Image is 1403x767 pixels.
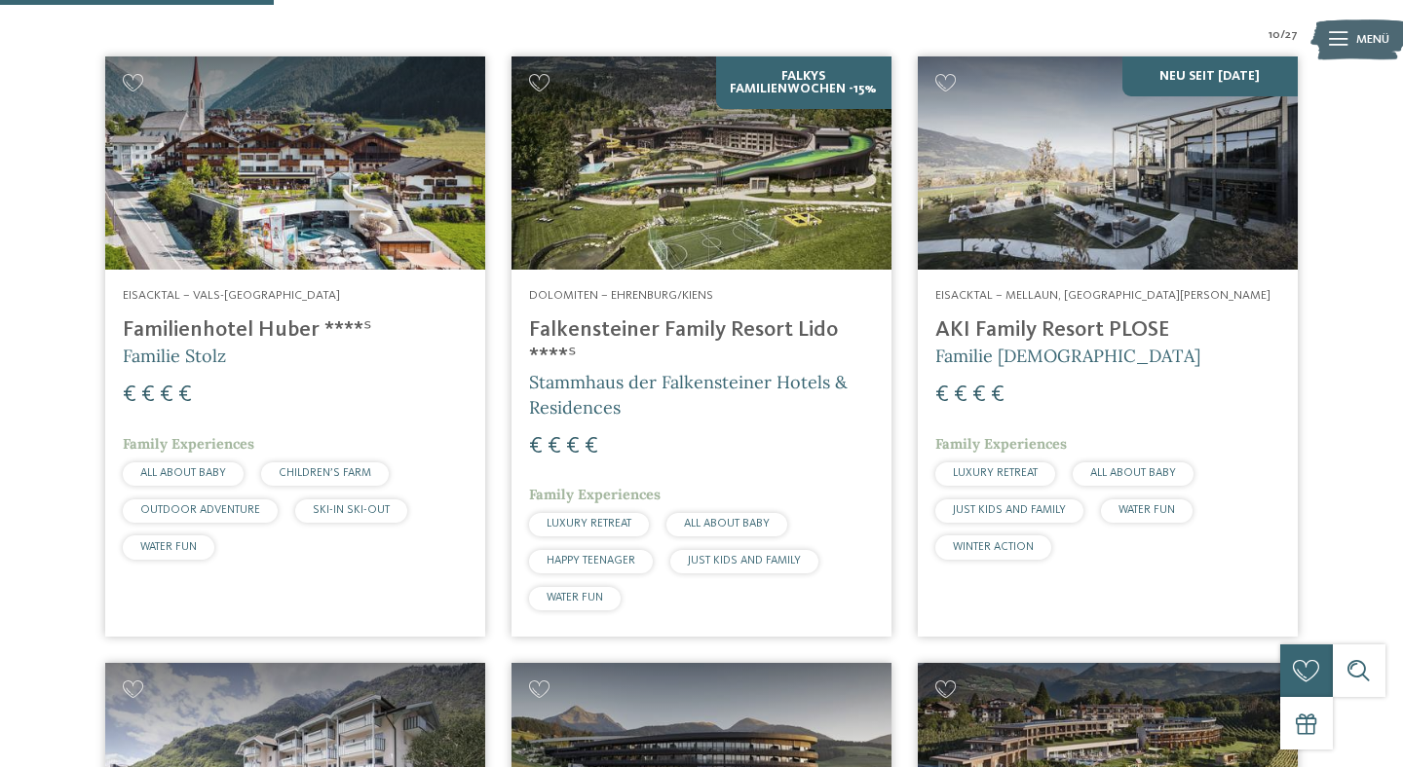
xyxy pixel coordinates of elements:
[141,383,155,407] span: €
[935,383,949,407] span: €
[954,383,967,407] span: €
[512,56,891,270] img: Familienhotels gesucht? Hier findet ihr die besten!
[160,383,173,407] span: €
[313,504,390,516] span: SKI-IN SKI-OUT
[123,435,254,453] span: Family Experiences
[953,467,1038,479] span: LUXURY RETREAT
[684,518,770,530] span: ALL ABOUT BABY
[935,317,1280,344] h4: AKI Family Resort PLOSE
[178,383,192,407] span: €
[585,435,598,458] span: €
[529,289,713,302] span: Dolomiten – Ehrenburg/Kiens
[935,435,1067,453] span: Family Experiences
[140,504,260,516] span: OUTDOOR ADVENTURE
[935,289,1270,302] span: Eisacktal – Mellaun, [GEOGRAPHIC_DATA][PERSON_NAME]
[123,383,136,407] span: €
[935,345,1200,367] span: Familie [DEMOGRAPHIC_DATA]
[991,383,1005,407] span: €
[105,56,485,637] a: Familienhotels gesucht? Hier findet ihr die besten! Eisacktal – Vals-[GEOGRAPHIC_DATA] Familienho...
[547,592,603,603] span: WATER FUN
[547,518,631,530] span: LUXURY RETREAT
[1090,467,1176,479] span: ALL ABOUT BABY
[1285,26,1298,44] span: 27
[529,435,543,458] span: €
[688,555,801,566] span: JUST KIDS AND FAMILY
[529,371,848,418] span: Stammhaus der Falkensteiner Hotels & Residences
[1280,26,1285,44] span: /
[529,486,661,503] span: Family Experiences
[918,56,1298,637] a: Familienhotels gesucht? Hier findet ihr die besten! NEU seit [DATE] Eisacktal – Mellaun, [GEOGRAP...
[566,435,580,458] span: €
[918,56,1298,270] img: Familienhotels gesucht? Hier findet ihr die besten!
[547,555,635,566] span: HAPPY TEENAGER
[279,467,371,479] span: CHILDREN’S FARM
[105,56,485,270] img: Familienhotels gesucht? Hier findet ihr die besten!
[140,541,197,553] span: WATER FUN
[123,345,226,367] span: Familie Stolz
[953,541,1034,553] span: WINTER ACTION
[1119,504,1175,516] span: WATER FUN
[140,467,226,479] span: ALL ABOUT BABY
[548,435,561,458] span: €
[953,504,1066,516] span: JUST KIDS AND FAMILY
[972,383,986,407] span: €
[1269,26,1280,44] span: 10
[529,317,874,370] h4: Falkensteiner Family Resort Lido ****ˢ
[123,289,340,302] span: Eisacktal – Vals-[GEOGRAPHIC_DATA]
[512,56,891,637] a: Familienhotels gesucht? Hier findet ihr die besten! Falkys Familienwochen -15% Dolomiten – Ehrenb...
[123,317,468,344] h4: Familienhotel Huber ****ˢ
